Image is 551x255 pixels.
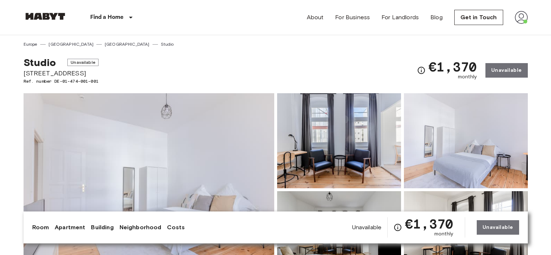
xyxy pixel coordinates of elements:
a: Europe [24,41,38,48]
a: Building [91,223,113,232]
a: [GEOGRAPHIC_DATA] [105,41,150,48]
a: Costs [167,223,185,232]
a: For Landlords [381,13,419,22]
span: monthly [434,230,453,238]
span: Unavailable [67,59,99,66]
span: Studio [24,56,56,69]
a: Studio [161,41,174,48]
svg: Check cost overview for full price breakdown. Please note that discounts apply to new joiners onl... [393,223,402,232]
span: monthly [458,73,477,81]
a: Blog [430,13,443,22]
span: €1,370 [405,217,453,230]
img: Habyt [24,13,67,20]
img: avatar [515,11,528,24]
a: For Business [335,13,370,22]
a: Neighborhood [120,223,162,232]
img: Picture of unit DE-01-474-001-001 [404,93,528,188]
span: [STREET_ADDRESS] [24,69,99,78]
a: Get in Touch [454,10,503,25]
span: Unavailable [352,223,382,231]
svg: Check cost overview for full price breakdown. Please note that discounts apply to new joiners onl... [417,66,426,75]
span: €1,370 [429,60,477,73]
img: Picture of unit DE-01-474-001-001 [277,93,401,188]
span: Ref. number DE-01-474-001-001 [24,78,99,85]
a: Apartment [55,223,85,232]
a: Room [32,223,49,232]
a: [GEOGRAPHIC_DATA] [49,41,93,48]
p: Find a Home [90,13,124,22]
a: About [307,13,324,22]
